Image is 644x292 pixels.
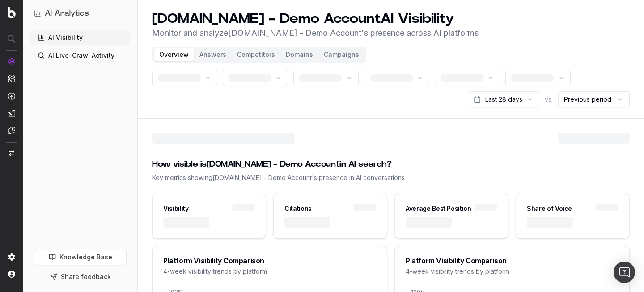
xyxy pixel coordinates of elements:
[152,173,630,182] div: Key metrics showing [DOMAIN_NAME] - Demo Account 's presence in AI conversations
[8,58,15,65] img: Analytics
[34,269,127,285] button: Share feedback
[8,271,15,278] img: My account
[8,7,16,18] img: Botify logo
[318,48,364,61] button: Campaigns
[8,110,15,117] img: Studio
[232,48,280,61] button: Competitors
[406,257,619,264] div: Platform Visibility Comparison
[30,30,130,45] a: AI Visibility
[284,204,312,213] div: Citations
[152,11,479,27] h1: [DOMAIN_NAME] - Demo Account AI Visibility
[8,253,15,261] img: Setting
[280,48,318,61] button: Domains
[614,262,635,283] div: Open Intercom Messenger
[163,204,189,213] div: Visibility
[8,75,15,82] img: Intelligence
[545,95,553,104] span: vs.
[30,48,130,63] a: AI Live-Crawl Activity
[406,267,619,276] div: 4-week visibility trends by platform
[34,249,127,265] a: Knowledge Base
[152,27,479,39] p: Monitor and analyze [DOMAIN_NAME] - Demo Account 's presence across AI platforms
[163,257,376,264] div: Platform Visibility Comparison
[8,92,15,100] img: Activation
[527,204,572,213] div: Share of Voice
[152,158,630,171] div: How visible is [DOMAIN_NAME] - Demo Account in AI search?
[163,267,376,276] div: 4-week visibility trends by platform
[194,48,232,61] button: Answers
[8,127,15,134] img: Assist
[45,7,89,20] h1: AI Analytics
[9,150,14,156] img: Switch project
[406,204,471,213] div: Average Best Position
[34,7,127,20] button: AI Analytics
[154,48,194,61] button: Overview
